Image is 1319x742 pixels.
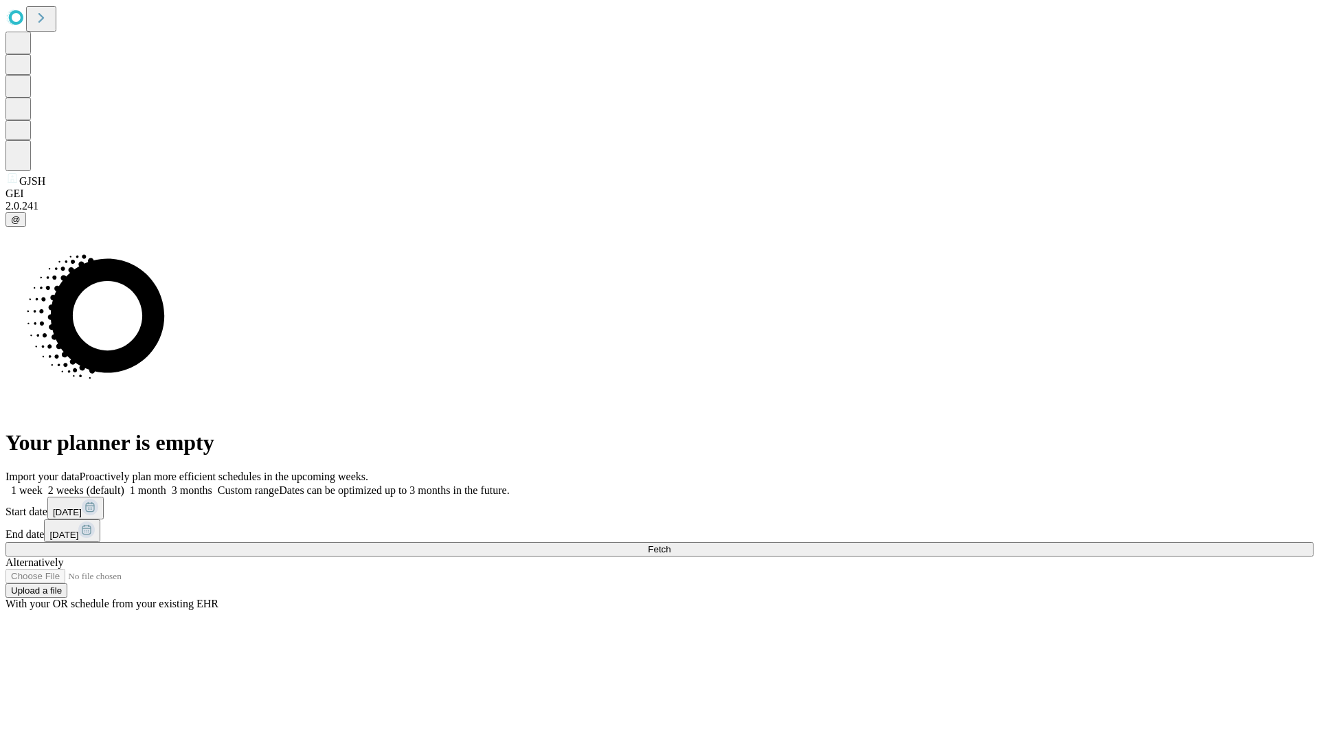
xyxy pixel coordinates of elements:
div: GEI [5,188,1314,200]
span: Proactively plan more efficient schedules in the upcoming weeks. [80,471,368,482]
span: Custom range [218,484,279,496]
div: 2.0.241 [5,200,1314,212]
div: End date [5,519,1314,542]
button: Upload a file [5,583,67,598]
span: @ [11,214,21,225]
h1: Your planner is empty [5,430,1314,456]
button: Fetch [5,542,1314,556]
span: With your OR schedule from your existing EHR [5,598,218,609]
span: GJSH [19,175,45,187]
span: 1 week [11,484,43,496]
span: [DATE] [49,530,78,540]
span: 1 month [130,484,166,496]
span: 2 weeks (default) [48,484,124,496]
button: [DATE] [47,497,104,519]
span: [DATE] [53,507,82,517]
button: @ [5,212,26,227]
div: Start date [5,497,1314,519]
span: Alternatively [5,556,63,568]
span: Import your data [5,471,80,482]
span: 3 months [172,484,212,496]
button: [DATE] [44,519,100,542]
span: Dates can be optimized up to 3 months in the future. [279,484,509,496]
span: Fetch [648,544,670,554]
